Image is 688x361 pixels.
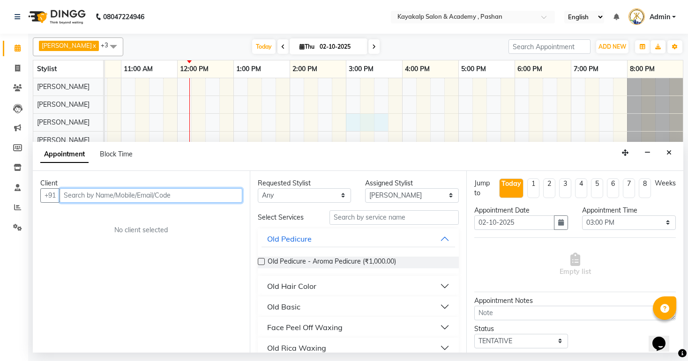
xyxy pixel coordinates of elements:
[560,253,591,277] span: Empty list
[267,301,300,312] div: Old Basic
[403,62,432,76] a: 4:00 PM
[650,12,670,22] span: Admin
[40,178,242,188] div: Client
[267,233,312,244] div: Old Pedicure
[346,62,376,76] a: 3:00 PM
[103,4,144,30] b: 08047224946
[649,324,679,352] iframe: chat widget
[474,178,495,198] div: Jump to
[37,136,90,144] span: [PERSON_NAME]
[258,178,351,188] div: Requested Stylist
[527,178,539,198] li: 1
[262,319,456,336] button: Face Peel Off Waxing
[459,62,488,76] a: 5:00 PM
[268,257,396,268] span: Old Pedicure - Aroma Pedicure (₹1,000.00)
[37,100,90,109] span: [PERSON_NAME]
[474,324,568,334] div: Status
[267,342,326,354] div: Old Rica Waxing
[591,178,603,198] li: 5
[596,40,628,53] button: ADD NEW
[92,42,96,49] a: x
[474,206,568,215] div: Appointment Date
[251,213,322,222] div: Select Services
[262,230,456,247] button: Old Pedicure
[655,178,676,188] div: Weeks
[662,146,676,160] button: Close
[575,178,587,198] li: 4
[474,296,676,306] div: Appointment Notes
[501,179,521,189] div: Today
[571,62,601,76] a: 7:00 PM
[559,178,571,198] li: 3
[267,322,343,333] div: Face Peel Off Waxing
[262,298,456,315] button: Old Basic
[100,150,133,158] span: Block Time
[121,62,155,76] a: 11:00 AM
[628,62,657,76] a: 8:00 PM
[582,206,676,215] div: Appointment Time
[329,210,459,225] input: Search by service name
[628,8,645,25] img: Admin
[365,178,459,188] div: Assigned Stylist
[317,40,364,54] input: 2025-10-02
[262,278,456,295] button: Old Hair Color
[60,188,242,203] input: Search by Name/Mobile/Email/Code
[297,43,317,50] span: Thu
[234,62,263,76] a: 1:00 PM
[101,41,115,49] span: +3
[262,339,456,356] button: Old Rica Waxing
[639,178,651,198] li: 8
[598,43,626,50] span: ADD NEW
[607,178,619,198] li: 6
[515,62,545,76] a: 6:00 PM
[543,178,555,198] li: 2
[623,178,635,198] li: 7
[178,62,211,76] a: 12:00 PM
[40,146,89,163] span: Appointment
[267,280,316,292] div: Old Hair Color
[37,82,90,91] span: [PERSON_NAME]
[37,65,57,73] span: Stylist
[509,39,591,54] input: Search Appointment
[40,188,60,203] button: +91
[63,225,220,235] div: No client selected
[474,215,554,230] input: yyyy-mm-dd
[24,4,88,30] img: logo
[290,62,320,76] a: 2:00 PM
[42,42,92,49] span: [PERSON_NAME]
[37,118,90,126] span: [PERSON_NAME]
[252,39,276,54] span: Today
